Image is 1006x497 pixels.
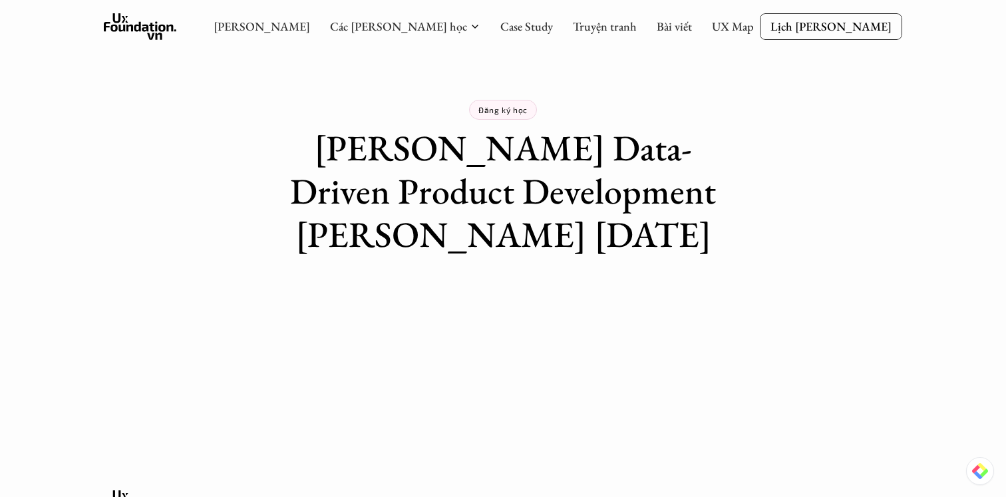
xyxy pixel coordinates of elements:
a: [PERSON_NAME] [214,19,310,34]
a: Truyện tranh [573,19,637,34]
p: Lịch [PERSON_NAME] [770,19,892,34]
a: Các [PERSON_NAME] học [330,19,467,34]
a: Case Study [500,19,553,34]
a: UX Map [712,19,754,34]
h1: [PERSON_NAME] Data-Driven Product Development [PERSON_NAME] [DATE] [270,126,736,255]
a: Lịch [PERSON_NAME] [760,13,902,39]
iframe: Tally form [237,282,769,382]
p: Đăng ký học [478,105,528,114]
a: Bài viết [657,19,692,34]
